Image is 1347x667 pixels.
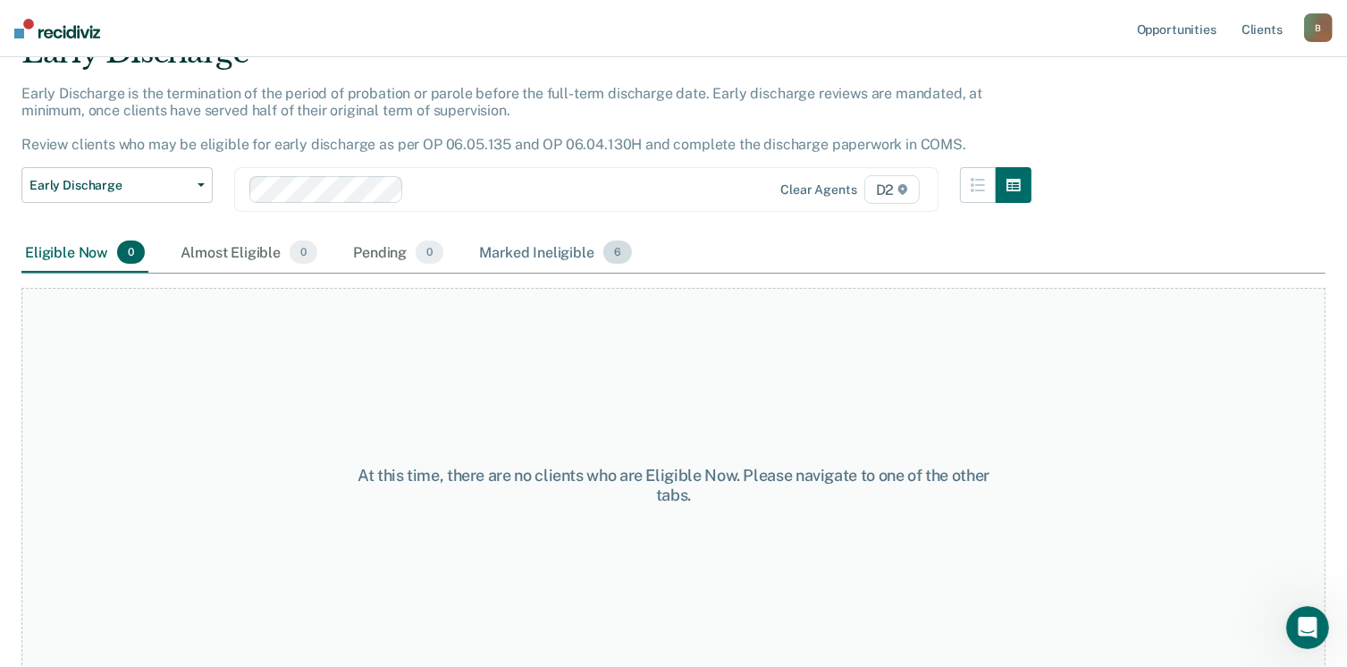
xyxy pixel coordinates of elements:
[21,233,148,273] div: Eligible Now0
[21,85,982,154] p: Early Discharge is the termination of the period of probation or parole before the full-term disc...
[14,19,100,38] img: Recidiviz
[21,34,1031,85] div: Early Discharge
[416,241,443,264] span: 0
[1286,606,1329,649] iframe: Intercom live chat
[476,233,636,273] div: Marked Ineligible6
[29,178,190,193] span: Early Discharge
[1304,13,1333,42] button: B
[21,167,213,203] button: Early Discharge
[348,466,999,504] div: At this time, there are no clients who are Eligible Now. Please navigate to one of the other tabs.
[349,233,447,273] div: Pending0
[117,241,145,264] span: 0
[177,233,321,273] div: Almost Eligible0
[603,241,632,264] span: 6
[780,182,856,198] div: Clear agents
[864,175,921,204] span: D2
[290,241,317,264] span: 0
